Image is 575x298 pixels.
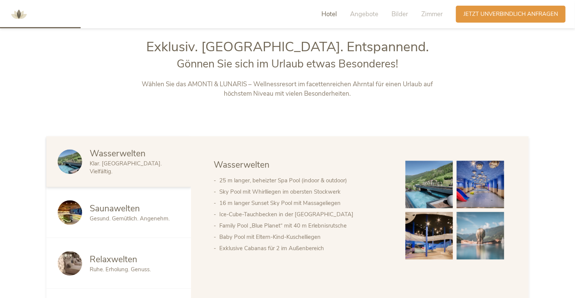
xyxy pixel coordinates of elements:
li: Baby Pool mit Eltern-Kind-Kuschelliegen [219,231,390,243]
li: 25 m langer, beheizter Spa Pool (indoor & outdoor) [219,175,390,186]
span: Bilder [391,10,408,18]
span: Exklusiv. [GEOGRAPHIC_DATA]. Entspannend. [146,38,429,56]
span: Relaxwelten [90,254,137,265]
a: AMONTI & LUNARIS Wellnessresort [8,11,30,17]
span: Angebote [350,10,378,18]
li: Exklusive Cabanas für 2 im Außenbereich [219,243,390,254]
span: Saunawelten [90,203,140,214]
span: Wasserwelten [90,148,145,159]
li: Ice-Cube-Tauchbecken in der [GEOGRAPHIC_DATA] [219,209,390,220]
li: Family Pool „Blue Planet“ mit 40 m Erlebnisrutsche [219,220,390,231]
li: 16 m langer Sunset Sky Pool mit Massageliegen [219,197,390,209]
span: Wasserwelten [214,159,269,171]
span: Gesund. Gemütlich. Angenehm. [90,215,170,222]
p: Wählen Sie das AMONTI & LUNARIS – Wellnessresort im facettenreichen Ahrntal für einen Urlaub auf ... [130,79,445,99]
span: Ruhe. Erholung. Genuss. [90,266,151,273]
span: Gönnen Sie sich im Urlaub etwas Besonderes! [177,57,398,71]
img: AMONTI & LUNARIS Wellnessresort [8,3,30,26]
li: Sky Pool mit Whirlliegen im obersten Stockwerk [219,186,390,197]
span: Hotel [321,10,337,18]
span: Jetzt unverbindlich anfragen [463,10,558,18]
span: Zimmer [421,10,443,18]
span: Klar. [GEOGRAPHIC_DATA]. Vielfältig. [90,160,162,175]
